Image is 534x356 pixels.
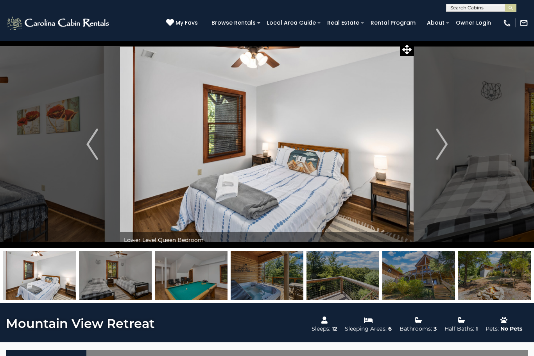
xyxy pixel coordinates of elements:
[65,41,120,248] button: Previous
[323,17,363,29] a: Real Estate
[231,251,303,300] img: 163277334
[414,41,469,248] button: Next
[436,129,448,160] img: arrow
[86,129,98,160] img: arrow
[423,17,448,29] a: About
[520,19,528,27] img: mail-regular-white.png
[208,17,260,29] a: Browse Rentals
[176,19,198,27] span: My Favs
[458,251,531,300] img: 163277305
[452,17,495,29] a: Owner Login
[306,251,379,300] img: 163277335
[3,251,76,300] img: 163277332
[503,19,511,27] img: phone-regular-white.png
[120,232,414,248] div: Lower Level Queen Bedroom
[79,251,152,300] img: 163277311
[382,251,455,300] img: 163277304
[166,19,200,27] a: My Favs
[155,251,228,300] img: 163277312
[367,17,419,29] a: Rental Program
[6,15,111,31] img: White-1-2.png
[263,17,320,29] a: Local Area Guide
